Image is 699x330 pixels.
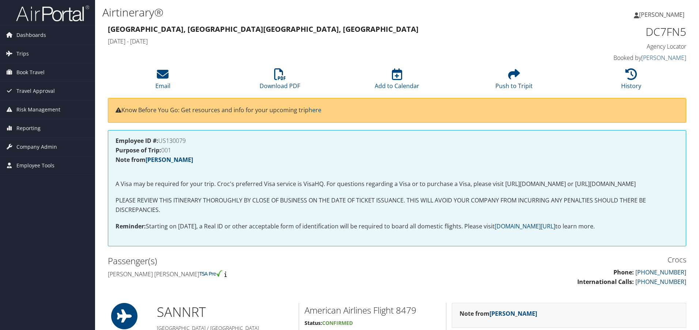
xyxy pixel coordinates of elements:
img: airportal-logo.png [16,5,89,22]
h4: Booked by [550,54,686,62]
span: Travel Approval [16,82,55,100]
span: Dashboards [16,26,46,44]
span: Book Travel [16,63,45,81]
strong: Reminder: [116,222,146,230]
strong: Purpose of Trip: [116,146,161,154]
span: Confirmed [322,319,353,326]
h2: Passenger(s) [108,255,392,267]
a: here [309,106,321,114]
a: Email [155,72,170,90]
span: Reporting [16,119,41,137]
p: A Visa may be required for your trip. Croc's preferred Visa service is VisaHQ. For questions rega... [116,170,679,189]
a: Push to Tripit [495,72,533,90]
a: [PERSON_NAME] [634,4,692,26]
strong: Note from [460,310,537,318]
a: History [621,72,641,90]
h1: SAN NRT [157,303,293,321]
img: tsa-precheck.png [199,270,223,277]
p: Starting on [DATE], a Real ID or other acceptable form of identification will be required to boar... [116,222,679,231]
h4: US130079 [116,138,679,144]
span: Employee Tools [16,156,54,175]
h1: Airtinerary® [102,5,495,20]
a: [PERSON_NAME] [490,310,537,318]
h4: [PERSON_NAME] [PERSON_NAME] [108,270,392,278]
h1: DC7FN5 [550,24,686,39]
strong: Status: [305,319,322,326]
p: Know Before You Go: Get resources and info for your upcoming trip [116,106,679,115]
a: [PERSON_NAME] [146,156,193,164]
strong: International Calls: [577,278,634,286]
strong: Phone: [613,268,634,276]
span: Trips [16,45,29,63]
a: [DOMAIN_NAME][URL] [495,222,555,230]
strong: Note from [116,156,193,164]
h2: American Airlines Flight 8479 [305,304,441,316]
h4: 001 [116,147,679,153]
p: PLEASE REVIEW THIS ITINERARY THOROUGHLY BY CLOSE OF BUSINESS ON THE DATE OF TICKET ISSUANCE. THIS... [116,196,679,215]
span: Risk Management [16,100,60,119]
a: Add to Calendar [375,72,419,90]
h4: [DATE] - [DATE] [108,37,539,45]
a: [PERSON_NAME] [641,54,686,62]
a: Download PDF [260,72,300,90]
a: [PHONE_NUMBER] [635,268,686,276]
h3: Crocs [403,255,686,265]
span: Company Admin [16,138,57,156]
a: [PHONE_NUMBER] [635,278,686,286]
strong: [GEOGRAPHIC_DATA], [GEOGRAPHIC_DATA] [GEOGRAPHIC_DATA], [GEOGRAPHIC_DATA] [108,24,419,34]
span: [PERSON_NAME] [639,11,684,19]
h4: Agency Locator [550,42,686,50]
strong: Employee ID #: [116,137,158,145]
